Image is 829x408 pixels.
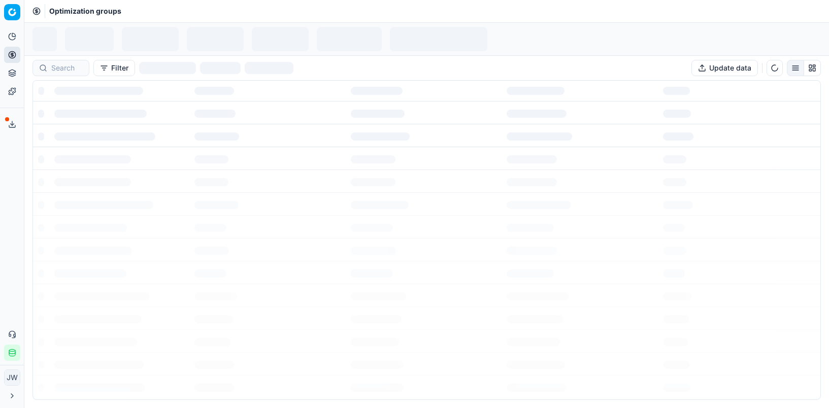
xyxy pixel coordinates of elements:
[51,63,83,73] input: Search
[93,60,135,76] button: Filter
[691,60,758,76] button: Update data
[49,6,121,16] span: Optimization groups
[4,369,20,386] button: JW
[49,6,121,16] nav: breadcrumb
[5,370,20,385] span: JW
